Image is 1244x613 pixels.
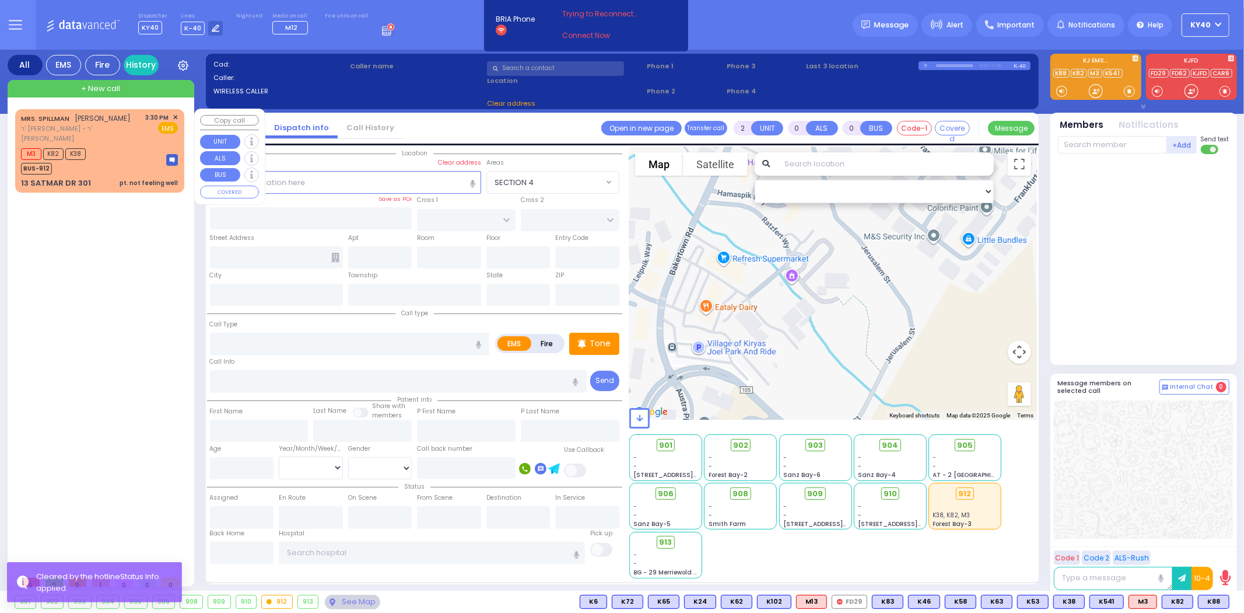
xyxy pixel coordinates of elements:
[279,542,585,564] input: Search hospital
[213,86,346,96] label: WIRELESS CALLER
[555,234,588,243] label: Entry Code
[872,595,903,609] div: BLS
[956,487,974,500] div: 912
[660,537,672,548] span: 913
[837,599,843,605] img: red-radio-icon.svg
[648,595,679,609] div: K65
[882,440,898,451] span: 904
[580,595,607,609] div: BLS
[634,502,637,511] span: -
[313,406,346,416] label: Last Name
[487,172,603,193] span: SECTION 4
[733,488,748,500] span: 908
[634,568,699,577] span: BG - 29 Merriewold S.
[1192,567,1213,590] button: 10-4
[200,151,240,165] button: ALS
[521,196,544,205] label: Cross 2
[181,13,223,20] label: Lines
[200,168,240,182] button: BUS
[683,152,748,176] button: Show satellite imagery
[138,21,162,34] span: KY40
[757,595,791,609] div: BLS
[1089,595,1124,609] div: BLS
[861,20,870,29] img: message.svg
[555,493,585,503] label: In Service
[1008,152,1031,176] button: Toggle fullscreen view
[1171,383,1214,391] span: Internal Chat
[1201,135,1229,144] span: Send text
[580,595,607,609] div: K6
[213,60,346,69] label: Cad:
[1058,136,1167,154] input: Search member
[634,471,744,479] span: [STREET_ADDRESS][PERSON_NAME]
[945,595,976,609] div: BLS
[146,113,169,122] span: 3:30 PM
[417,493,453,503] label: From Scene
[897,121,932,135] button: Code-1
[200,135,240,149] button: UNIT
[391,395,437,404] span: Patient info
[957,440,973,451] span: 905
[21,148,41,160] span: M3
[684,595,716,609] div: K24
[348,234,359,243] label: Apt
[783,502,787,511] span: -
[210,234,255,243] label: Street Address
[1053,69,1070,78] a: K88
[279,493,306,503] label: En Route
[65,148,86,160] span: K38
[858,520,968,528] span: [STREET_ADDRESS][PERSON_NAME]
[947,20,963,30] span: Alert
[497,336,531,351] label: EMS
[727,86,803,96] span: Phone 4
[590,529,612,538] label: Pick up
[486,271,503,280] label: State
[709,502,712,511] span: -
[908,595,940,609] div: BLS
[395,309,434,318] span: Call type
[858,453,861,462] span: -
[331,253,339,262] span: Other building occupants
[1149,69,1169,78] a: FD29
[1053,595,1085,609] div: K38
[36,571,159,594] rma: Status Info applied.
[180,595,202,608] div: 908
[21,177,91,189] div: 13 SATMAR DR 301
[709,453,712,462] span: -
[396,149,433,158] span: Location
[807,61,919,71] label: Last 3 location
[858,502,861,511] span: -
[487,76,643,86] label: Location
[634,551,637,559] span: -
[1162,385,1168,391] img: comment-alt.png
[298,595,318,608] div: 913
[684,595,716,609] div: BLS
[379,195,412,203] label: Save as POI
[181,22,205,35] span: K-40
[1182,13,1229,37] button: KY40
[590,337,611,350] p: Tone
[860,121,892,135] button: BUS
[210,493,239,503] label: Assigned
[1211,69,1232,78] a: CAR6
[81,83,120,95] span: + New call
[1146,58,1237,66] label: KJFD
[632,405,671,420] a: Open this area in Google Maps (opens a new window)
[200,115,259,126] button: Copy call
[338,122,403,133] a: Call History
[933,511,970,520] span: K38, K82, M3
[124,55,159,75] a: History
[1082,551,1111,565] button: Code 2
[213,73,346,83] label: Caller:
[348,493,377,503] label: On Scene
[210,271,222,280] label: City
[1191,20,1211,30] span: KY40
[858,462,861,471] span: -
[709,462,712,471] span: -
[1054,551,1080,565] button: Code 1
[85,55,120,75] div: Fire
[417,407,455,416] label: P First Name
[1162,595,1193,609] div: K82
[21,163,52,175] span: BUS-912
[285,23,297,32] span: M12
